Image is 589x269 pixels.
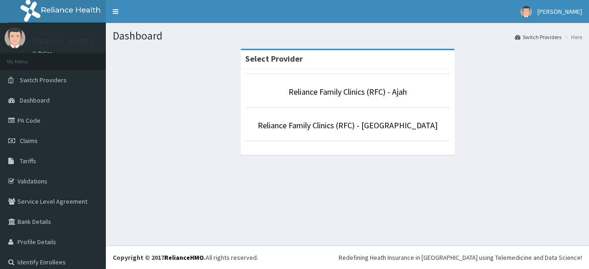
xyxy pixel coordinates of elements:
[537,7,582,16] span: [PERSON_NAME]
[164,253,204,262] a: RelianceHMO
[258,120,438,131] a: Reliance Family Clinics (RFC) - [GEOGRAPHIC_DATA]
[289,86,407,97] a: Reliance Family Clinics (RFC) - Ajah
[562,33,582,41] li: Here
[20,137,38,145] span: Claims
[106,246,589,269] footer: All rights reserved.
[20,157,36,165] span: Tariffs
[32,37,92,46] p: [PERSON_NAME]
[339,253,582,262] div: Redefining Heath Insurance in [GEOGRAPHIC_DATA] using Telemedicine and Data Science!
[245,53,303,64] strong: Select Provider
[32,50,54,57] a: Online
[113,30,582,42] h1: Dashboard
[515,33,561,41] a: Switch Providers
[20,76,67,84] span: Switch Providers
[20,96,50,104] span: Dashboard
[520,6,532,17] img: User Image
[5,28,25,48] img: User Image
[113,253,206,262] strong: Copyright © 2017 .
